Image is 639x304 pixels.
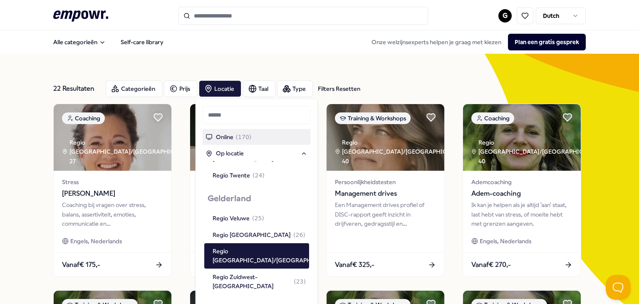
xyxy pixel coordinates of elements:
div: Filters Resetten [318,84,360,93]
span: Management drives [335,188,436,199]
button: Prijs [164,80,197,97]
button: Categorieën [106,80,162,97]
a: package imageCoachingRegio [GEOGRAPHIC_DATA]/[GEOGRAPHIC_DATA] + 27Stress[PERSON_NAME]Coaching bi... [53,104,172,277]
span: ( 26 ) [293,230,305,239]
div: Regio Veluwe [213,214,264,223]
span: Vanaf € 325,- [335,259,374,270]
div: Coaching [62,112,105,124]
div: Ik kan je helpen als je altijd 'aan' staat, last hebt van stress, of moeite hebt met grenzen aang... [471,200,572,228]
a: package imageCoachingRegio [GEOGRAPHIC_DATA]/[GEOGRAPHIC_DATA] + 40AdemcoachingAdem-coachingIk ka... [463,104,581,277]
div: Regio [GEOGRAPHIC_DATA]/[GEOGRAPHIC_DATA] + 40 [335,138,473,166]
span: Vanaf € 270,- [471,259,511,270]
span: Stress [62,177,163,187]
span: Engels, Nederlands [480,237,531,246]
a: package imageTraining & WorkshopsRegio [GEOGRAPHIC_DATA]/[GEOGRAPHIC_DATA] + 40Persoonlijkheidste... [326,104,445,277]
span: [PERSON_NAME] [62,188,163,199]
div: 22 Resultaten [53,80,99,97]
span: Ademcoaching [471,177,572,187]
div: Training & Workshops [335,112,411,124]
img: package image [190,104,308,171]
iframe: Help Scout Beacon - Open [606,275,631,300]
div: Regio [GEOGRAPHIC_DATA]/[GEOGRAPHIC_DATA] [213,247,337,265]
div: Regio [GEOGRAPHIC_DATA]/[GEOGRAPHIC_DATA] + 27 [62,138,200,166]
div: Regio Twente [213,171,265,180]
img: package image [463,104,581,171]
span: ( 25 ) [252,214,264,223]
div: Regio Zuidwest-[GEOGRAPHIC_DATA] [213,145,306,164]
span: ( 24 ) [253,171,265,180]
button: Taal [243,80,275,97]
div: Onze welzijnsexperts helpen je graag met kiezen [365,34,586,50]
div: Coaching bij vragen over stress, balans, assertiviteit, emoties, communicatie en loopbaanontwikke... [62,200,163,228]
a: Self-care library [114,34,170,50]
span: Persoonlijkheidstesten [335,177,436,187]
button: Plan een gratis gesprek [508,34,586,50]
span: ( 170 ) [236,132,252,142]
nav: Main [47,34,170,50]
div: Regio [GEOGRAPHIC_DATA]/[GEOGRAPHIC_DATA] + 40 [471,138,609,166]
div: Coaching [471,112,514,124]
button: Type [277,80,313,97]
div: Een Management drives profiel of DISC-rapport geeft inzicht in drijfveren, gedragsstijl en ontwik... [335,200,436,228]
span: Op locatie [216,149,244,158]
a: package imageCoachingRegio [GEOGRAPHIC_DATA]/[GEOGRAPHIC_DATA] Ademcoaching[PERSON_NAME]Ademcoach... [190,104,308,277]
div: Regio Zuidwest-[GEOGRAPHIC_DATA] [213,272,306,291]
span: Online [216,132,233,142]
span: Engels, Nederlands [70,237,122,246]
img: package image [54,104,171,171]
span: ( 23 ) [294,277,306,286]
button: Locatie [199,80,241,97]
input: Search for products, categories or subcategories [178,7,428,25]
button: Alle categorieën [47,34,112,50]
span: Vanaf € 175,- [62,259,100,270]
button: G [498,9,512,22]
div: Regio [GEOGRAPHIC_DATA] [213,230,305,239]
img: package image [327,104,444,171]
span: Adem-coaching [471,188,572,199]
